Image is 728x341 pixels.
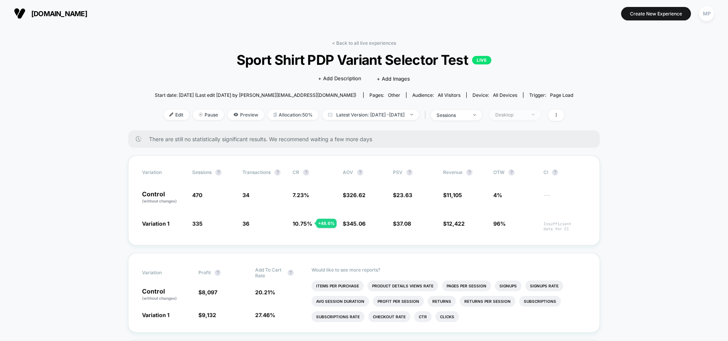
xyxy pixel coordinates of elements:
[393,169,403,175] span: PSV
[493,220,506,227] span: 96%
[142,312,169,318] span: Variation 1
[312,296,369,307] li: Avg Session Duration
[288,270,294,276] button: ?
[437,112,467,118] div: sessions
[621,7,691,20] button: Create New Experience
[346,192,366,198] span: 326.62
[406,169,413,176] button: ?
[202,289,217,295] span: 8,097
[697,6,716,22] button: MP
[357,169,363,176] button: ?
[447,192,462,198] span: 11,105
[519,296,561,307] li: Subscriptions
[466,169,472,176] button: ?
[495,112,526,118] div: Desktop
[466,92,523,98] span: Device:
[242,220,249,227] span: 36
[202,312,216,318] span: 9,132
[274,169,281,176] button: ?
[312,267,586,273] p: Would like to see more reports?
[388,92,400,98] span: other
[443,220,465,227] span: $
[423,110,431,121] span: |
[543,221,586,231] span: Insufficient data for CI
[303,169,309,176] button: ?
[142,288,191,301] p: Control
[543,193,586,204] span: ---
[155,92,356,98] span: Start date: [DATE] (Last edit [DATE] by [PERSON_NAME][EMAIL_ADDRESS][DOMAIN_NAME])
[312,280,364,291] li: Items Per Purchase
[438,92,461,98] span: All Visitors
[550,92,573,98] span: Page Load
[149,136,584,142] span: There are still no statistically significant results. We recommend waiting a few more days
[473,114,476,116] img: end
[322,110,419,120] span: Latest Version: [DATE] - [DATE]
[508,169,515,176] button: ?
[393,192,412,198] span: $
[169,113,173,116] img: edit
[293,192,309,198] span: 7.23 %
[428,296,456,307] li: Returns
[460,296,515,307] li: Returns Per Session
[12,7,90,20] button: [DOMAIN_NAME]
[442,280,491,291] li: Pages Per Session
[242,192,249,198] span: 34
[192,192,202,198] span: 470
[328,113,332,116] img: calendar
[215,270,221,276] button: ?
[198,289,217,295] span: $
[529,92,573,98] div: Trigger:
[176,52,552,68] span: Sport Shirt PDP Variant Selector Test
[142,267,185,279] span: Variation
[410,114,413,115] img: end
[293,169,299,175] span: CR
[274,113,277,117] img: rebalance
[142,220,169,227] span: Variation 1
[472,56,491,64] p: LIVE
[318,75,361,83] span: + Add Description
[142,296,177,300] span: (without changes)
[31,10,87,18] span: [DOMAIN_NAME]
[14,8,25,19] img: Visually logo
[268,110,318,120] span: Allocation: 50%
[412,92,461,98] div: Audience:
[215,169,222,176] button: ?
[164,110,189,120] span: Edit
[332,40,396,46] a: < Back to all live experiences
[443,192,462,198] span: $
[532,114,535,115] img: end
[493,92,517,98] span: all devices
[543,169,586,176] span: CI
[493,192,502,198] span: 4%
[343,169,353,175] span: AOV
[142,169,185,176] span: Variation
[414,311,432,322] li: Ctr
[343,220,366,227] span: $
[447,220,465,227] span: 12,422
[367,280,438,291] li: Product Details Views Rate
[255,312,275,318] span: 27.46 %
[198,270,211,275] span: Profit
[699,6,714,21] div: MP
[228,110,264,120] span: Preview
[368,311,410,322] li: Checkout Rate
[316,219,337,228] div: + 48.6 %
[198,312,216,318] span: $
[142,199,177,203] span: (without changes)
[192,169,212,175] span: Sessions
[495,280,521,291] li: Signups
[493,169,536,176] span: OTW
[525,280,563,291] li: Signups Rate
[377,76,410,82] span: + Add Images
[346,220,366,227] span: 345.06
[343,192,366,198] span: $
[369,92,400,98] div: Pages:
[443,169,462,175] span: Revenue
[393,220,411,227] span: $
[255,267,284,279] span: Add To Cart Rate
[312,311,364,322] li: Subscriptions Rate
[435,311,459,322] li: Clicks
[396,220,411,227] span: 37.08
[293,220,312,227] span: 10.75 %
[255,289,275,295] span: 20.21 %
